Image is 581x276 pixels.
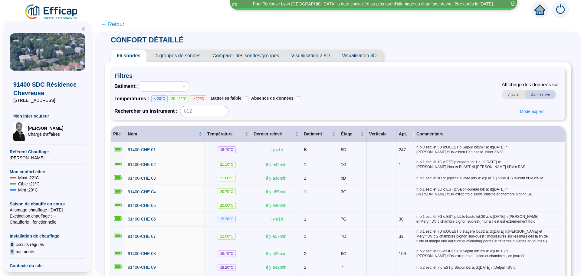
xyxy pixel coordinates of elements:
[341,265,343,270] span: 7
[10,207,85,213] span: Allumage chauffage : [DATE]
[114,71,562,80] span: Filtres
[269,217,283,221] span: Il y a 1 h
[114,95,151,102] span: Températures :
[18,175,39,181] span: Maxi : 22 °C
[146,50,206,62] span: 14 groupes de sondes
[399,217,404,221] span: 30
[416,176,563,181] span: r: b:1 esc: ét:xD o: p:pièce à vivre lot:/ a: d:[DATE] n:PAGES laurent f:DV c:RAS
[81,27,85,31] span: double-left
[266,189,287,194] span: Il y a 55 min
[515,107,548,116] button: Mode expert
[502,81,562,88] span: Affichage des données sur :
[341,176,346,181] span: xD
[304,265,306,270] span: 2
[128,189,156,195] a: 91400-CHE 04
[111,50,146,62] span: 66 sondes
[266,265,287,270] span: Il y a 42 min
[251,126,301,142] th: Dernier relevé
[128,233,156,240] a: 91400-CHE 07
[304,147,307,152] span: B
[205,126,251,142] th: Température
[341,162,346,167] span: 1G
[266,234,287,239] span: Il y a 57 min
[18,187,38,193] span: Mini : 20 °C
[534,4,545,15] span: home
[10,169,85,175] span: Mon confort cible
[416,160,563,169] span: r: b:1 esc: ét:1G o:EST p:étagère lot:1 a: d:[DATE] n:[PERSON_NAME] Noa et BLASTINI [PERSON_NAME]...
[520,108,543,115] span: Mode expert
[218,233,236,240] span: 22.00 °C
[304,162,306,167] span: 1
[211,96,241,101] span: Batteries faible
[10,149,85,155] span: Référent Chauffage
[16,249,34,255] span: batiments
[511,2,515,6] span: close-circle
[128,131,197,137] span: Nom
[266,176,287,181] span: Il y a 46 min
[128,176,156,181] span: 91400-CHE 03
[399,147,406,152] span: 247
[218,264,236,271] span: 18.20 °C
[416,249,563,258] span: r: b:2 esc: ét:6G o:OUEST p:Séjour lot:159 a: d:[DATE] n:[PERSON_NAME] f:DV c:trop froid , salon ...
[304,251,306,256] span: 2
[525,90,556,99] span: Donnée live
[341,189,346,194] span: 3G
[13,97,82,103] span: [STREET_ADDRESS]
[128,217,156,221] span: 91400-CHE 06
[128,147,156,152] span: 91400-CHE 01
[113,131,121,136] span: Pile
[416,265,563,270] span: r: b:2 esc: ét:7 o:EST p:Séjour lot: a: d:[DATE] n:Delpal f:SV c:
[367,126,396,142] th: Verticale
[13,80,82,97] span: 91400 SDC Résidence Chevreuse
[128,216,156,222] a: 91400-CHE 06
[151,95,167,102] span: < 20°C
[128,147,156,153] a: 91400-CHE 01
[416,145,563,155] span: r: b:8 esc: ét:5D o:OUEST p:Séjour lot:247 a: d:[DATE] n:[PERSON_NAME] f:DV c:bien l' an passé, h...
[414,126,565,142] th: Commentaire
[218,175,236,181] span: 21.00 °C
[341,234,346,239] span: 7D
[114,83,137,90] span: Batiment :
[190,95,206,102] span: > 22°C
[128,162,156,167] span: 91400-CHE 02
[128,251,156,257] a: 91400-CHE 08
[218,161,236,168] span: 21.10 °C
[28,125,63,131] span: [PERSON_NAME]
[254,131,294,137] span: Dernier relevé
[207,50,285,62] span: Comparer des sondes/groupes
[13,113,82,119] span: Mon interlocuteur
[502,90,525,99] span: 7 jours
[128,234,156,239] span: 91400-CHE 07
[128,175,156,181] a: 91400-CHE 03
[341,217,346,221] span: 7G
[10,201,85,207] span: Saison de chauffe en cours
[10,213,85,219] span: Exctinction chauffage : --
[10,241,15,248] span: 9
[416,214,563,224] span: r: b:1 esc: ét:7G o:EST p:table haute lot:30 a: d:[DATE] n:[PERSON_NAME] et Mery f:DV c:chambre p...
[128,203,156,208] span: 91400-CHE 05
[304,131,331,137] span: Batiment
[341,131,359,137] span: Étage
[128,265,156,270] span: 91400-CHE 09
[251,96,294,101] span: Absence de données
[218,188,236,195] span: 20.70 °C
[180,106,228,116] input: 012
[301,126,338,142] th: Batiment
[416,187,563,197] span: r: b:1 esc: ét:3G o:EST p:Salon-bureau lot: a: d:[DATE] n:[PERSON_NAME] f:DV c:trop froid salon, ...
[552,1,569,18] img: alerts
[128,189,156,194] span: 91400-CHE 04
[218,202,236,209] span: 20.60 °C
[399,162,401,167] span: 1
[128,202,156,209] a: 91400-CHE 05
[169,95,189,102] span: 20 - 22°C
[218,216,236,222] span: 19.20 °C
[341,147,346,152] span: 5D
[231,2,237,7] i: 3 / 3
[266,251,287,256] span: Il y a 25 min
[101,20,124,28] span: ← Retour
[128,264,156,271] a: 91400-CHE 09
[114,108,178,115] span: Rechercher un instrument :
[338,126,366,142] th: Étage
[399,234,404,239] span: 32
[125,126,205,142] th: Nom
